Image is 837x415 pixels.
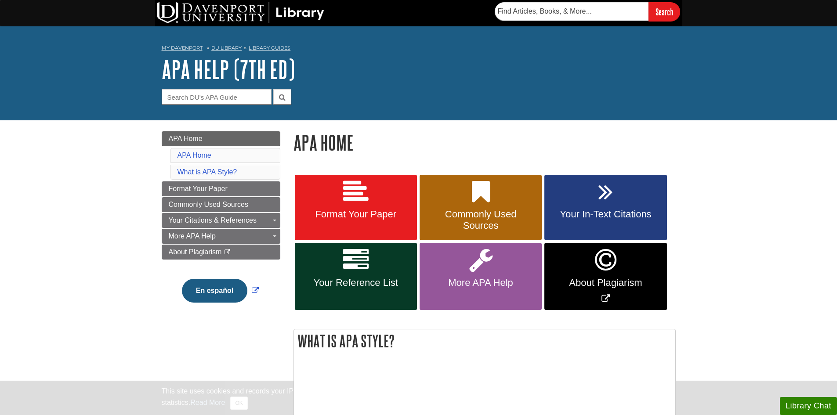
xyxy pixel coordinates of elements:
[420,243,542,310] a: More APA Help
[162,229,280,244] a: More APA Help
[495,2,649,21] input: Find Articles, Books, & More...
[162,213,280,228] a: Your Citations & References
[293,131,676,154] h1: APA Home
[495,2,680,21] form: Searches DU Library's articles, books, and more
[426,277,535,289] span: More APA Help
[230,397,247,410] button: Close
[162,181,280,196] a: Format Your Paper
[178,168,237,176] a: What is APA Style?
[249,45,290,51] a: Library Guides
[162,197,280,212] a: Commonly Used Sources
[162,42,676,56] nav: breadcrumb
[294,329,675,353] h2: What is APA Style?
[180,287,261,294] a: Link opens in new window
[178,152,211,159] a: APA Home
[182,279,247,303] button: En español
[551,209,660,220] span: Your In-Text Citations
[162,56,295,83] a: APA Help (7th Ed)
[301,209,410,220] span: Format Your Paper
[169,248,222,256] span: About Plagiarism
[169,232,216,240] span: More APA Help
[780,397,837,415] button: Library Chat
[162,44,203,52] a: My Davenport
[211,45,242,51] a: DU Library
[544,243,667,310] a: Link opens in new window
[420,175,542,241] a: Commonly Used Sources
[301,277,410,289] span: Your Reference List
[162,89,272,105] input: Search DU's APA Guide
[162,386,676,410] div: This site uses cookies and records your IP address for usage statistics. Additionally, we use Goo...
[162,245,280,260] a: About Plagiarism
[162,131,280,318] div: Guide Page Menu
[190,399,225,406] a: Read More
[162,131,280,146] a: APA Home
[157,2,324,23] img: DU Library
[169,135,203,142] span: APA Home
[224,249,231,255] i: This link opens in a new window
[169,201,248,208] span: Commonly Used Sources
[426,209,535,231] span: Commonly Used Sources
[649,2,680,21] input: Search
[169,217,257,224] span: Your Citations & References
[544,175,667,241] a: Your In-Text Citations
[551,277,660,289] span: About Plagiarism
[169,185,228,192] span: Format Your Paper
[295,175,417,241] a: Format Your Paper
[295,243,417,310] a: Your Reference List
